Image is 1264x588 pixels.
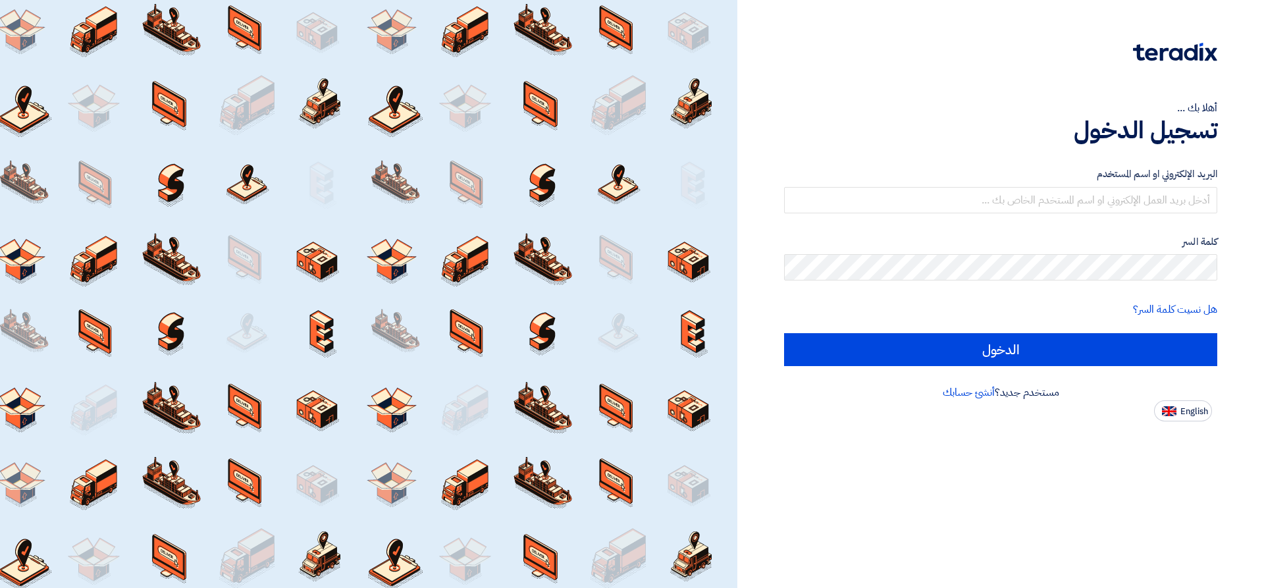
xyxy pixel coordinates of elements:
[1154,400,1212,421] button: English
[1162,406,1176,416] img: en-US.png
[784,187,1217,213] input: أدخل بريد العمل الإلكتروني او اسم المستخدم الخاص بك ...
[1133,43,1217,61] img: Teradix logo
[784,116,1217,145] h1: تسجيل الدخول
[784,385,1217,400] div: مستخدم جديد؟
[943,385,995,400] a: أنشئ حسابك
[784,167,1217,182] label: البريد الإلكتروني او اسم المستخدم
[784,333,1217,366] input: الدخول
[784,100,1217,116] div: أهلا بك ...
[1133,302,1217,317] a: هل نسيت كلمة السر؟
[1180,407,1208,416] span: English
[784,234,1217,250] label: كلمة السر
